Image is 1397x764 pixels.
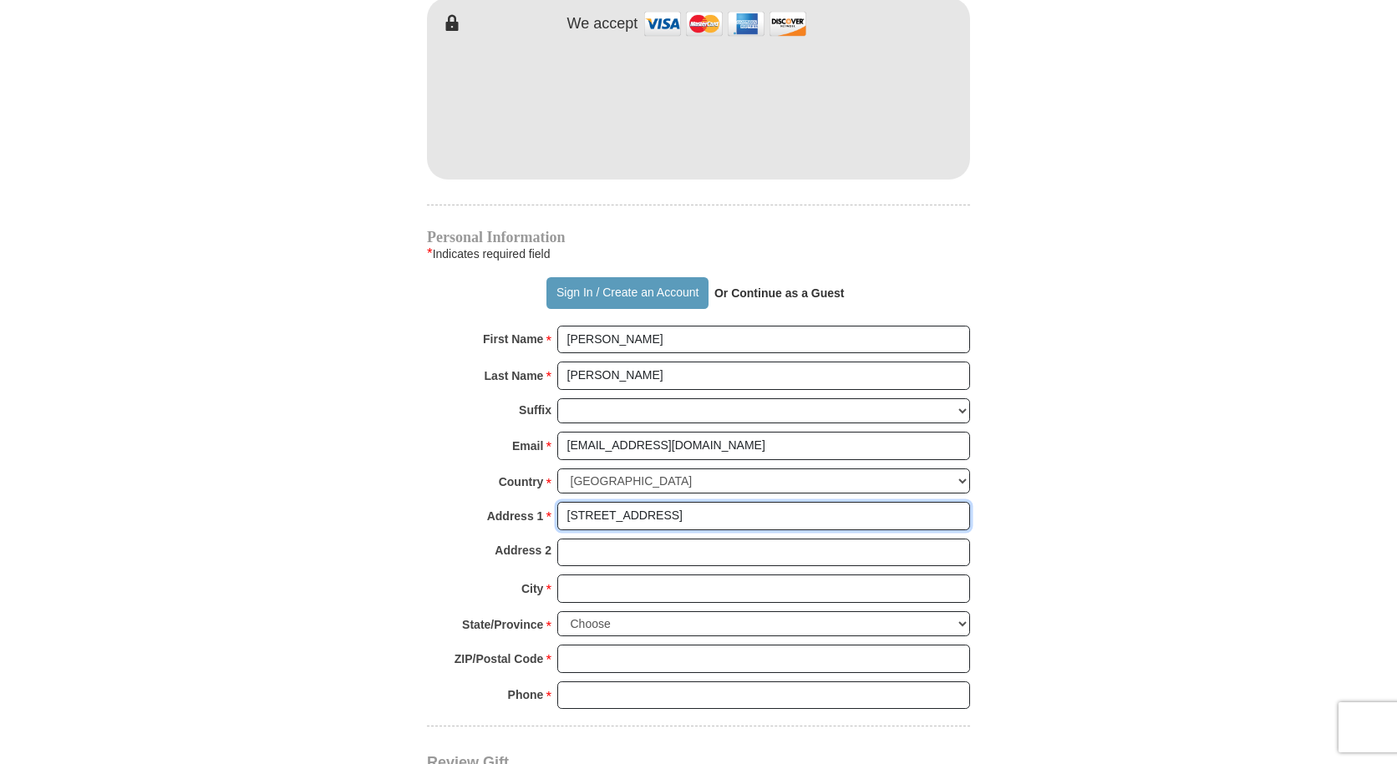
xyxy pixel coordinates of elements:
strong: Country [499,470,544,493]
h4: We accept [567,15,638,33]
strong: Or Continue as a Guest [714,286,845,300]
strong: ZIP/Postal Code [455,647,544,670]
strong: Address 1 [487,504,544,528]
h4: Personal Information [427,230,970,244]
strong: Address 2 [495,539,551,562]
strong: City [521,577,543,600]
strong: First Name [483,327,543,351]
strong: Suffix [519,398,551,422]
button: Sign In / Create an Account [546,277,708,309]
strong: Phone [508,683,544,706]
strong: Last Name [485,364,544,387]
div: Indicates required field [427,244,970,264]
img: credit cards accepted [642,6,809,42]
strong: Email [512,434,543,458]
strong: State/Province [462,613,543,636]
